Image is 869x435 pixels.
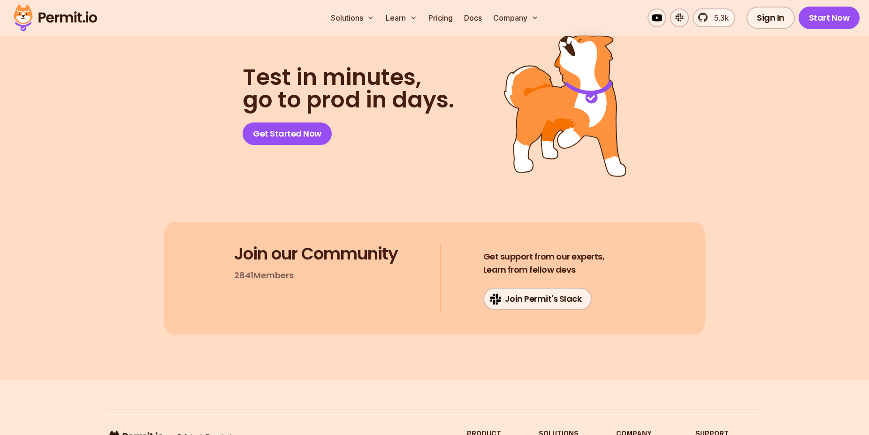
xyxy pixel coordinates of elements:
[382,8,421,27] button: Learn
[483,288,592,310] a: Join Permit's Slack
[243,122,332,145] a: Get Started Now
[483,250,605,263] span: Get support from our experts,
[234,269,294,282] p: 2841 Members
[489,8,542,27] button: Company
[693,8,735,27] a: 5.3k
[9,2,101,34] img: Permit logo
[243,66,454,111] h2: go to prod in days.
[234,244,398,263] h3: Join our Community
[243,66,454,89] span: Test in minutes,
[709,12,729,23] span: 5.3k
[799,7,860,29] a: Start Now
[460,8,486,27] a: Docs
[425,8,457,27] a: Pricing
[483,250,605,276] h4: Learn from fellow devs
[327,8,378,27] button: Solutions
[747,7,795,29] a: Sign In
